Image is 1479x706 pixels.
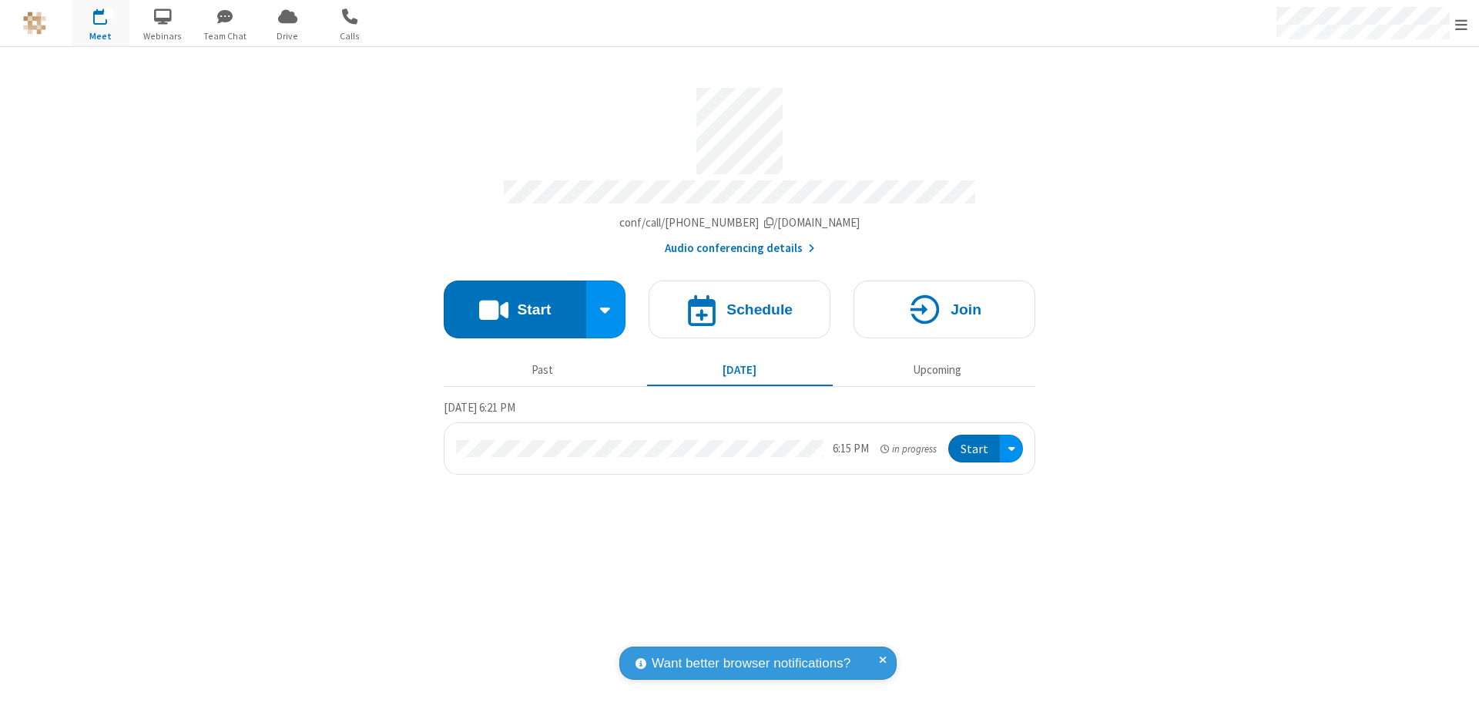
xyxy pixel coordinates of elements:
[1000,435,1023,463] div: Open menu
[517,302,551,317] h4: Start
[196,29,254,43] span: Team Chat
[880,442,937,456] em: in progress
[104,8,114,20] div: 1
[450,355,636,385] button: Past
[951,302,981,317] h4: Join
[647,355,833,385] button: [DATE]
[134,29,192,43] span: Webinars
[649,281,830,338] button: Schedule
[619,215,860,230] span: Copy my meeting room link
[1440,666,1467,695] iframe: Chat
[665,240,815,257] button: Audio conferencing details
[321,29,379,43] span: Calls
[586,281,626,338] div: Start conference options
[444,400,515,415] span: [DATE] 6:21 PM
[444,281,586,338] button: Start
[444,398,1035,476] section: Today's Meetings
[444,76,1035,257] section: Account details
[652,654,850,674] span: Want better browser notifications?
[854,281,1035,338] button: Join
[259,29,317,43] span: Drive
[23,12,46,35] img: QA Selenium DO NOT DELETE OR CHANGE
[72,29,129,43] span: Meet
[619,214,860,232] button: Copy my meeting room linkCopy my meeting room link
[948,435,1000,463] button: Start
[844,355,1030,385] button: Upcoming
[833,440,869,458] div: 6:15 PM
[726,302,793,317] h4: Schedule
